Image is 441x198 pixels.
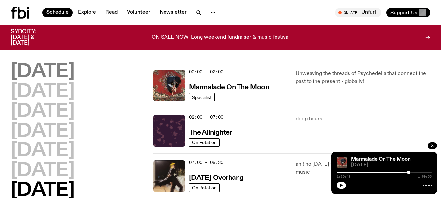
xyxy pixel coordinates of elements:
h3: SYDCITY: [DATE] & [DATE] [11,29,53,46]
button: [DATE] [11,122,75,141]
span: 07:00 - 09:30 [189,159,223,166]
a: [DATE] Overhang [189,173,244,181]
button: [DATE] [11,83,75,101]
a: On Rotation [189,138,220,147]
button: [DATE] [11,142,75,160]
button: [DATE] [11,63,75,81]
h3: Marmalade On The Moon [189,84,269,91]
span: Support Us [390,10,417,16]
h3: [DATE] Overhang [189,175,244,181]
p: deep hours. [296,115,430,123]
img: Tommy - Persian Rug [153,70,185,101]
span: [DATE] [351,163,432,168]
button: Support Us [386,8,430,17]
button: [DATE] [11,162,75,180]
a: Schedule [42,8,73,17]
a: Volunteer [123,8,154,17]
a: Marmalade On The Moon [189,83,269,91]
a: On Rotation [189,183,220,192]
span: 02:00 - 07:00 [189,114,223,120]
span: On Rotation [192,185,217,190]
img: Tommy - Persian Rug [337,157,347,168]
p: ON SALE NOW! Long weekend fundraiser & music festival [152,35,290,41]
a: Marmalade On The Moon [351,157,411,162]
button: On AirUnfurl [335,8,381,17]
h3: The Allnighter [189,129,232,136]
a: Read [101,8,122,17]
a: Explore [74,8,100,17]
a: The Allnighter [189,128,232,136]
span: Specialist [192,95,212,99]
p: ah ! no [DATE] scaries allowed here, only scarily good music [296,160,430,176]
span: 1:30:43 [337,175,350,178]
button: [DATE] [11,102,75,121]
a: Newsletter [156,8,191,17]
a: Specialist [189,93,215,101]
span: 1:59:56 [418,175,432,178]
span: 00:00 - 02:00 [189,69,223,75]
span: On Rotation [192,140,217,145]
p: Unweaving the threads of Psychedelia that connect the past to the present - globally! [296,70,430,86]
